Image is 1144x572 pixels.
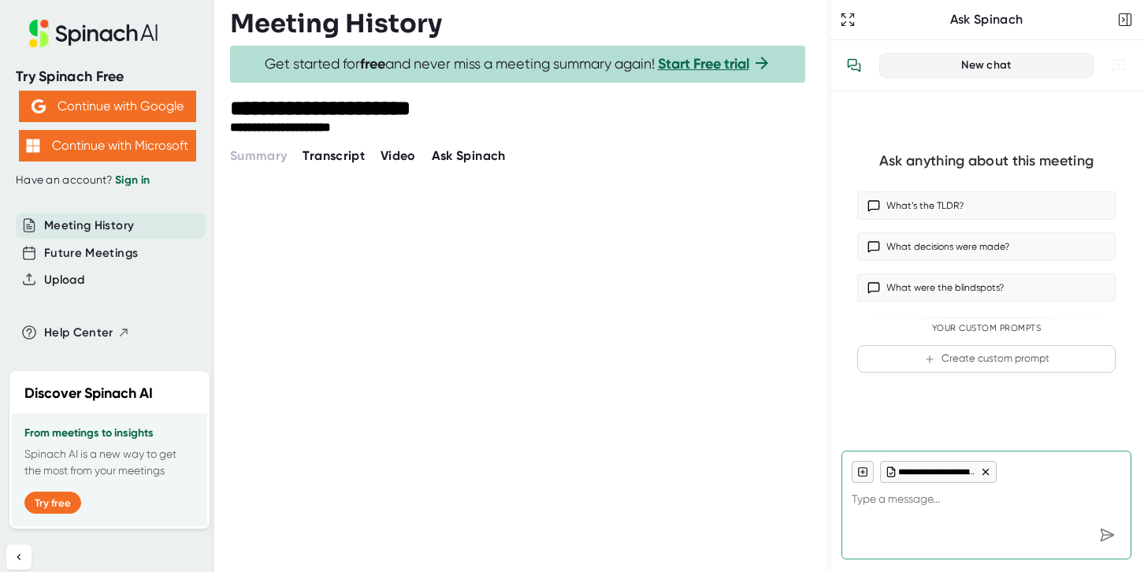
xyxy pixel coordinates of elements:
h2: Discover Spinach AI [24,383,153,404]
button: Transcript [303,147,365,165]
button: Expand to Ask Spinach page [837,9,859,31]
h3: From meetings to insights [24,427,195,440]
span: Ask Spinach [432,148,506,163]
span: Video [381,148,416,163]
span: Transcript [303,148,365,163]
div: Try Spinach Free [16,68,199,86]
h3: Meeting History [230,9,442,39]
button: Continue with Google [19,91,196,122]
button: What’s the TLDR? [857,191,1116,220]
button: Help Center [44,324,130,342]
button: Summary [230,147,287,165]
a: Start Free trial [658,55,749,72]
div: New chat [890,58,1083,72]
img: Aehbyd4JwY73AAAAAElFTkSuQmCC [32,99,46,113]
button: Meeting History [44,217,134,235]
div: Your Custom Prompts [857,323,1116,334]
div: Ask Spinach [859,12,1114,28]
button: View conversation history [838,50,870,81]
button: What were the blindspots? [857,273,1116,302]
button: Close conversation sidebar [1114,9,1136,31]
button: Collapse sidebar [6,544,32,570]
p: Spinach AI is a new way to get the most from your meetings [24,446,195,479]
a: Sign in [115,173,150,187]
b: free [360,55,385,72]
button: Try free [24,492,81,514]
button: What decisions were made? [857,232,1116,261]
div: Send message [1093,521,1121,549]
button: Ask Spinach [432,147,506,165]
button: Upload [44,271,84,289]
button: Create custom prompt [857,345,1116,373]
div: Ask anything about this meeting [879,152,1094,170]
button: Video [381,147,416,165]
span: Help Center [44,324,113,342]
div: Have an account? [16,173,199,188]
span: Summary [230,148,287,163]
button: Continue with Microsoft [19,130,196,162]
button: Future Meetings [44,244,138,262]
span: Get started for and never miss a meeting summary again! [265,55,771,73]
